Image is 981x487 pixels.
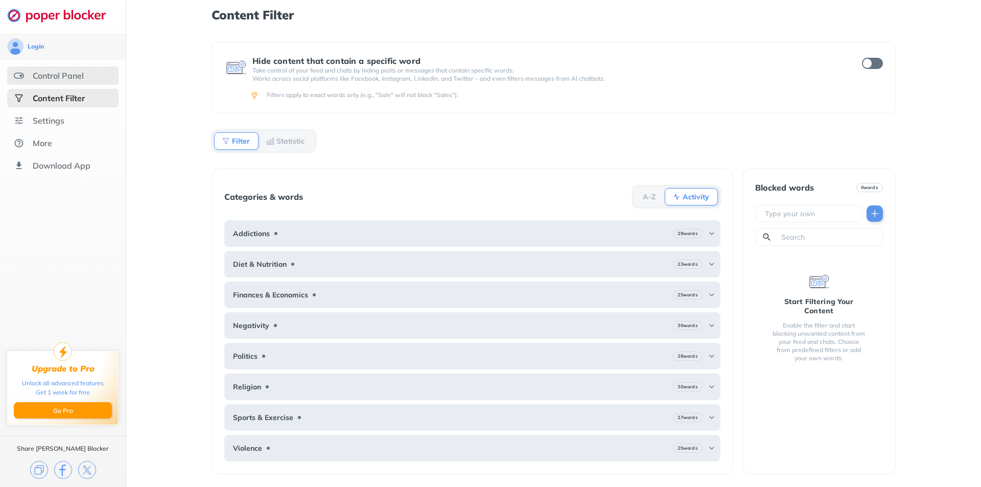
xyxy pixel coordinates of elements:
div: Settings [33,115,64,126]
b: 30 words [678,383,697,390]
img: Activity [672,193,681,201]
div: Upgrade to Pro [32,364,95,374]
div: Get 1 week for free [36,388,90,397]
div: Enable the filter and start blocking unwanted content from your feed and chats. Choose from prede... [772,321,867,362]
b: 29 words [678,230,697,237]
button: Go Pro [14,402,112,419]
b: 25 words [678,291,697,298]
img: facebook.svg [54,461,72,479]
div: Share [PERSON_NAME] Blocker [17,445,109,453]
input: Type your own [764,208,858,219]
img: settings.svg [14,115,24,126]
img: social-selected.svg [14,93,24,103]
b: Diet & Nutrition [233,260,287,268]
img: logo-webpage.svg [7,8,117,22]
b: 27 words [678,414,697,421]
div: More [33,138,52,148]
img: Filter [222,137,230,145]
b: Statistic [276,138,305,144]
img: download-app.svg [14,160,24,171]
b: 23 words [678,261,697,268]
div: Blocked words [755,183,814,192]
img: upgrade-to-pro.svg [54,342,72,361]
div: Control Panel [33,71,84,81]
b: 30 words [678,322,697,329]
img: about.svg [14,138,24,148]
img: x.svg [78,461,96,479]
div: Content Filter [33,93,85,103]
div: Unlock all advanced features [22,379,104,388]
div: Categories & words [224,192,303,201]
img: copy.svg [30,461,48,479]
b: Filter [232,138,250,144]
div: Login [28,42,44,51]
b: Politics [233,352,258,360]
b: Religion [233,383,261,391]
b: 0 words [861,184,878,191]
img: Statistic [266,137,274,145]
div: Download App [33,160,90,171]
input: Search [780,232,878,242]
h1: Content Filter [212,8,895,21]
b: Addictions [233,229,270,238]
p: Take control of your feed and chats by hiding posts or messages that contain specific words. [252,66,843,75]
b: Finances & Economics [233,291,308,299]
div: Hide content that contain a specific word [252,56,843,65]
b: Activity [683,194,709,200]
b: Sports & Exercise [233,413,293,422]
div: Filters apply to exact words only (e.g., "Sale" will not block "Sales"). [267,91,881,99]
img: features.svg [14,71,24,81]
div: Start Filtering Your Content [772,297,867,315]
b: 26 words [678,353,697,360]
b: Violence [233,444,262,452]
b: A-Z [643,194,656,200]
img: avatar.svg [7,38,24,55]
b: Negativity [233,321,269,330]
b: 25 words [678,445,697,452]
p: Works across social platforms like Facebook, Instagram, LinkedIn, and Twitter – and even filters ... [252,75,843,83]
